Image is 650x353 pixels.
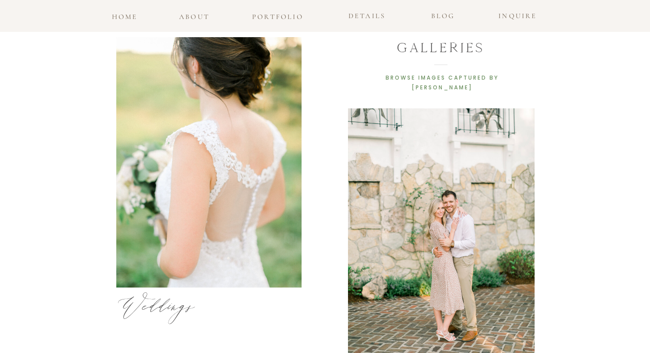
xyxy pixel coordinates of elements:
a: details [344,10,390,23]
a: blog [428,10,457,18]
a: portfolio [249,11,306,19]
a: Weddings [117,293,214,309]
a: home [110,11,139,19]
a: about [177,11,211,23]
h3: browse images captured by [PERSON_NAME] [354,73,530,81]
h1: GALLERIES [397,39,484,55]
a: INQUIRE [495,10,540,18]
